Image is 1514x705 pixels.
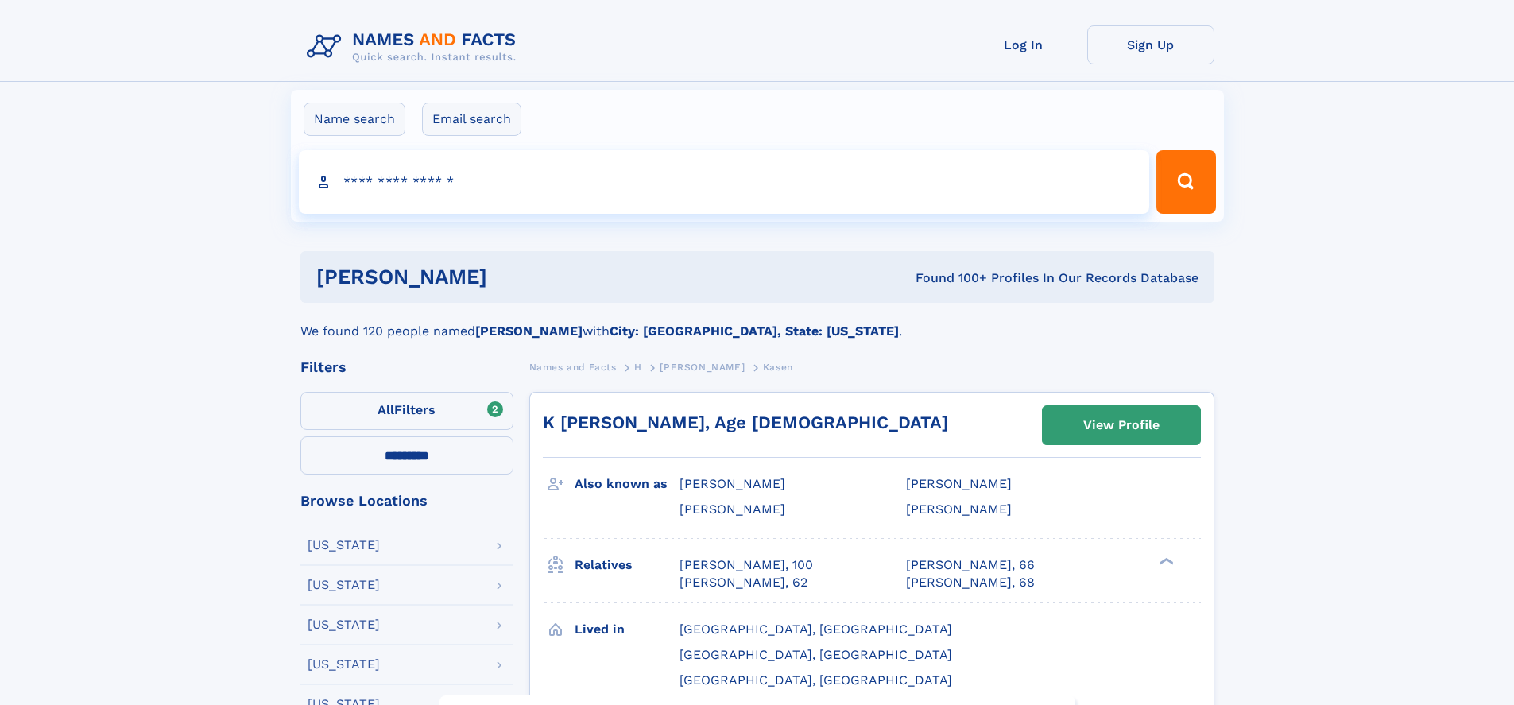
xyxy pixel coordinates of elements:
[680,476,785,491] span: [PERSON_NAME]
[960,25,1087,64] a: Log In
[680,672,952,688] span: [GEOGRAPHIC_DATA], [GEOGRAPHIC_DATA]
[680,556,813,574] a: [PERSON_NAME], 100
[1087,25,1214,64] a: Sign Up
[308,539,380,552] div: [US_STATE]
[680,574,807,591] a: [PERSON_NAME], 62
[660,362,745,373] span: [PERSON_NAME]
[906,574,1035,591] a: [PERSON_NAME], 68
[378,402,394,417] span: All
[763,362,793,373] span: Kasen
[680,622,952,637] span: [GEOGRAPHIC_DATA], [GEOGRAPHIC_DATA]
[300,360,513,374] div: Filters
[1156,150,1215,214] button: Search Button
[634,362,642,373] span: H
[680,647,952,662] span: [GEOGRAPHIC_DATA], [GEOGRAPHIC_DATA]
[680,502,785,517] span: [PERSON_NAME]
[1156,556,1175,566] div: ❯
[1083,407,1160,444] div: View Profile
[308,618,380,631] div: [US_STATE]
[475,323,583,339] b: [PERSON_NAME]
[660,357,745,377] a: [PERSON_NAME]
[316,267,702,287] h1: [PERSON_NAME]
[300,494,513,508] div: Browse Locations
[575,471,680,498] h3: Also known as
[575,616,680,643] h3: Lived in
[299,150,1150,214] input: search input
[906,556,1035,574] a: [PERSON_NAME], 66
[906,502,1012,517] span: [PERSON_NAME]
[308,579,380,591] div: [US_STATE]
[300,303,1214,341] div: We found 120 people named with .
[543,413,948,432] a: K [PERSON_NAME], Age [DEMOGRAPHIC_DATA]
[575,552,680,579] h3: Relatives
[422,103,521,136] label: Email search
[701,269,1198,287] div: Found 100+ Profiles In Our Records Database
[300,392,513,430] label: Filters
[906,476,1012,491] span: [PERSON_NAME]
[634,357,642,377] a: H
[1043,406,1200,444] a: View Profile
[610,323,899,339] b: City: [GEOGRAPHIC_DATA], State: [US_STATE]
[300,25,529,68] img: Logo Names and Facts
[308,658,380,671] div: [US_STATE]
[529,357,617,377] a: Names and Facts
[304,103,405,136] label: Name search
